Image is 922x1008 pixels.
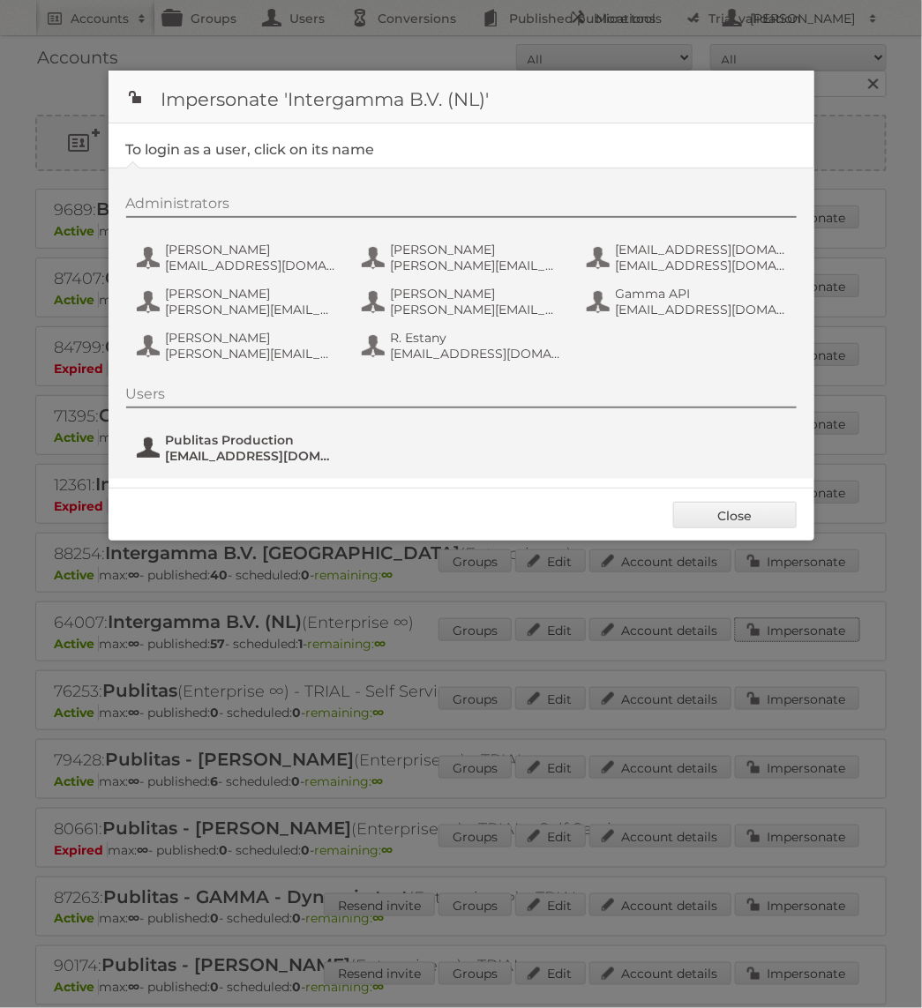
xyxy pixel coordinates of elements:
legend: To login as a user, click on its name [126,141,375,158]
span: [PERSON_NAME] [166,330,337,346]
span: [EMAIL_ADDRESS][DOMAIN_NAME] [166,258,337,273]
span: [PERSON_NAME] [391,286,562,302]
span: [EMAIL_ADDRESS][DOMAIN_NAME] [616,302,787,317]
button: [PERSON_NAME] [PERSON_NAME][EMAIL_ADDRESS][DOMAIN_NAME] [360,284,567,319]
div: Users [126,385,797,408]
span: [PERSON_NAME] [166,286,337,302]
span: [EMAIL_ADDRESS][DOMAIN_NAME] [391,346,562,362]
span: Gamma API [616,286,787,302]
button: [EMAIL_ADDRESS][DOMAIN_NAME] [EMAIL_ADDRESS][DOMAIN_NAME] [585,240,792,275]
span: [EMAIL_ADDRESS][DOMAIN_NAME] [616,242,787,258]
span: [PERSON_NAME][EMAIL_ADDRESS][DOMAIN_NAME] [391,302,562,317]
div: Administrators [126,195,797,218]
span: Publitas Production [166,432,337,448]
span: [EMAIL_ADDRESS][DOMAIN_NAME] [166,448,337,464]
span: [PERSON_NAME][EMAIL_ADDRESS][DOMAIN_NAME] [166,302,337,317]
button: [PERSON_NAME] [PERSON_NAME][EMAIL_ADDRESS][DOMAIN_NAME] [360,240,567,275]
button: [PERSON_NAME] [PERSON_NAME][EMAIL_ADDRESS][DOMAIN_NAME] [135,284,342,319]
span: [EMAIL_ADDRESS][DOMAIN_NAME] [616,258,787,273]
button: [PERSON_NAME] [EMAIL_ADDRESS][DOMAIN_NAME] [135,240,342,275]
button: Gamma API [EMAIL_ADDRESS][DOMAIN_NAME] [585,284,792,319]
span: [PERSON_NAME] [166,242,337,258]
button: Publitas Production [EMAIL_ADDRESS][DOMAIN_NAME] [135,430,342,466]
span: [PERSON_NAME][EMAIL_ADDRESS][DOMAIN_NAME] [166,346,337,362]
span: R. Estany [391,330,562,346]
button: R. Estany [EMAIL_ADDRESS][DOMAIN_NAME] [360,328,567,363]
button: [PERSON_NAME] [PERSON_NAME][EMAIL_ADDRESS][DOMAIN_NAME] [135,328,342,363]
a: Close [673,502,797,528]
h1: Impersonate 'Intergamma B.V. (NL)' [109,71,814,123]
span: [PERSON_NAME] [391,242,562,258]
span: [PERSON_NAME][EMAIL_ADDRESS][DOMAIN_NAME] [391,258,562,273]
